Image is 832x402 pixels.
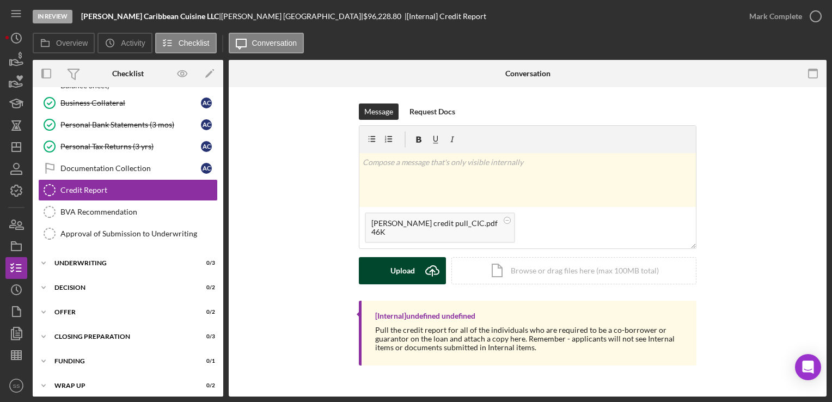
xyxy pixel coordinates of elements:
[155,33,217,53] button: Checklist
[5,375,27,397] button: SS
[38,179,218,201] a: Credit Report
[229,33,304,53] button: Conversation
[363,12,405,21] div: $96,228.80
[738,5,827,27] button: Mark Complete
[54,284,188,291] div: Decision
[201,163,212,174] div: A C
[201,119,212,130] div: A C
[38,136,218,157] a: Personal Tax Returns (3 yrs)AC
[38,157,218,179] a: Documentation CollectionAC
[505,69,550,78] div: Conversation
[371,219,498,228] div: [PERSON_NAME] credit pull_CIC.pdf
[60,186,217,194] div: Credit Report
[38,201,218,223] a: BVA Recommendation
[359,103,399,120] button: Message
[359,257,446,284] button: Upload
[97,33,152,53] button: Activity
[60,142,201,151] div: Personal Tax Returns (3 yrs)
[56,39,88,47] label: Overview
[54,333,188,340] div: Closing Preparation
[195,333,215,340] div: 0 / 3
[60,229,217,238] div: Approval of Submission to Underwriting
[201,141,212,152] div: A C
[195,358,215,364] div: 0 / 1
[390,257,415,284] div: Upload
[54,358,188,364] div: Funding
[54,382,188,389] div: Wrap Up
[121,39,145,47] label: Activity
[195,284,215,291] div: 0 / 2
[33,10,72,23] div: In Review
[60,164,201,173] div: Documentation Collection
[179,39,210,47] label: Checklist
[33,33,95,53] button: Overview
[375,326,686,352] div: Pull the credit report for all of the individuals who are required to be a co-borrower or guarant...
[60,99,201,107] div: Business Collateral
[13,383,20,389] text: SS
[195,382,215,389] div: 0 / 2
[404,103,461,120] button: Request Docs
[81,12,221,21] div: |
[375,312,475,320] div: [Internal] undefined undefined
[364,103,393,120] div: Message
[38,223,218,245] a: Approval of Submission to Underwriting
[60,120,201,129] div: Personal Bank Statements (3 mos)
[81,11,219,21] b: [PERSON_NAME] Caribbean Cuisine LLC
[195,309,215,315] div: 0 / 2
[252,39,297,47] label: Conversation
[201,98,212,108] div: A C
[221,12,363,21] div: [PERSON_NAME] [GEOGRAPHIC_DATA] |
[409,103,455,120] div: Request Docs
[38,92,218,114] a: Business CollateralAC
[195,260,215,266] div: 0 / 3
[371,228,498,236] div: 46K
[749,5,802,27] div: Mark Complete
[405,12,486,21] div: | [Internal] Credit Report
[60,208,217,216] div: BVA Recommendation
[38,114,218,136] a: Personal Bank Statements (3 mos)AC
[54,260,188,266] div: Underwriting
[54,309,188,315] div: Offer
[795,354,821,380] div: Open Intercom Messenger
[112,69,144,78] div: Checklist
